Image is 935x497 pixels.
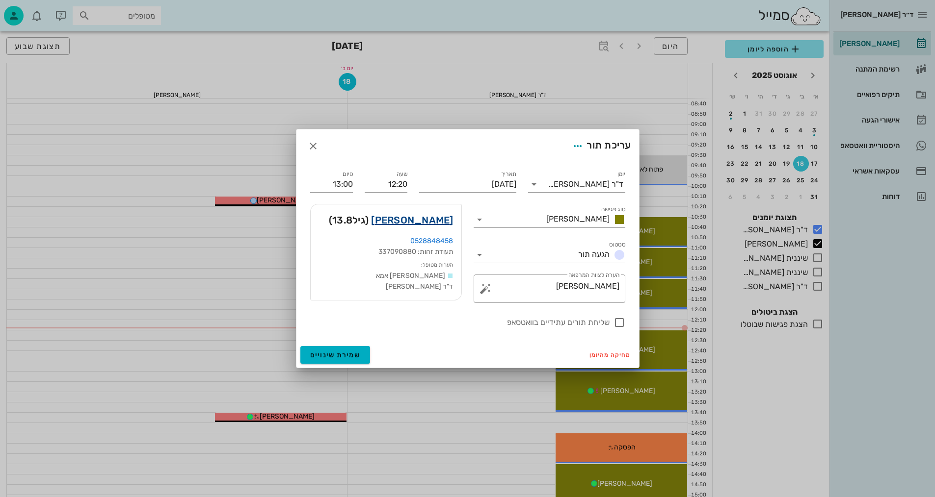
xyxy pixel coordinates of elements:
span: (גיל ) [329,212,369,228]
label: סוג פגישה [601,206,625,213]
label: סיום [343,171,353,178]
div: תעודת זהות: 337090880 [319,247,454,257]
span: מחיקה מהיומן [589,351,631,358]
span: [PERSON_NAME] אמא ד"ר [PERSON_NAME] [376,272,454,291]
a: [PERSON_NAME] [371,212,453,228]
span: שמירת שינויים [310,351,361,359]
label: שליחת תורים עתידיים בוואטסאפ [310,318,610,327]
div: עריכת תור [569,137,631,155]
label: שעה [396,171,407,178]
span: הגעה תור [578,249,610,259]
div: ד"ר [PERSON_NAME] [548,180,623,189]
label: תאריך [501,171,516,178]
label: יומן [617,171,625,178]
label: סטטוס [609,241,625,248]
span: 13.8 [332,214,352,226]
span: [PERSON_NAME] [546,214,610,224]
div: סטטוסהגעה תור [474,247,625,263]
div: סוג פגישה[PERSON_NAME] [474,212,625,227]
button: מחיקה מהיומן [586,348,635,362]
small: הערות מטופל: [421,262,453,268]
a: 0528848458 [410,237,454,245]
div: יומןד"ר [PERSON_NAME] [528,176,625,192]
button: שמירת שינויים [300,346,371,364]
label: הערה לצוות המרפאה [568,272,619,279]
